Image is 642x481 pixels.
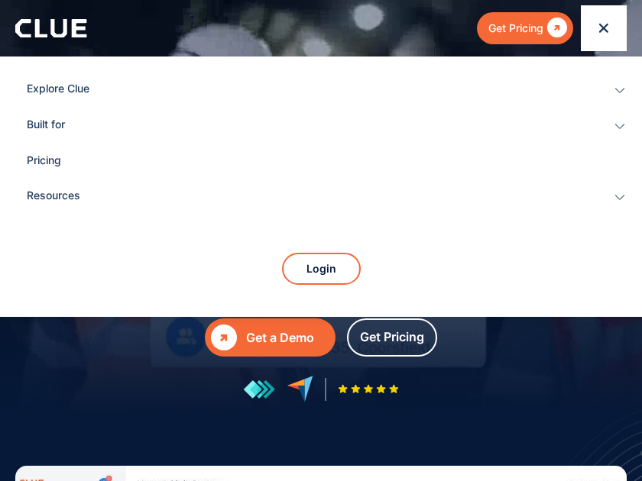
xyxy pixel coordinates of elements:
iframe: Chat Widget [566,408,642,481]
div: Explore Clue [27,72,593,107]
a: Login [282,253,361,285]
div: Resources [27,179,593,214]
div: Get Pricing [488,18,543,37]
div: menu [581,5,627,51]
div:  [543,18,567,37]
div: Built for [27,108,593,143]
a: Pricing [27,144,615,179]
a: Get Pricing [477,12,573,44]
